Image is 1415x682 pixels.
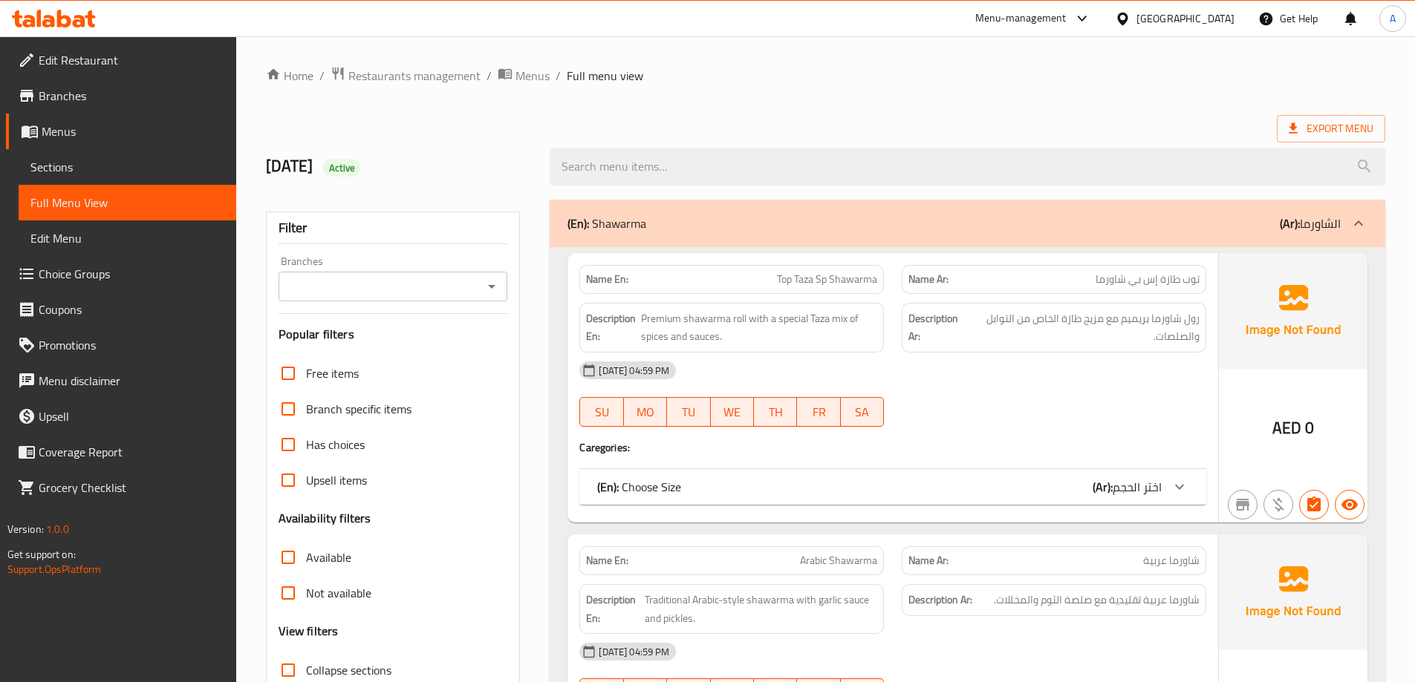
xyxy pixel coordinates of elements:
a: Menus [498,66,550,85]
b: (Ar): [1093,476,1113,498]
span: Full menu view [567,67,643,85]
div: (En): Shawarma(Ar):الشاورما [550,200,1385,247]
span: Grocery Checklist [39,479,224,496]
strong: Name En: [586,272,628,287]
span: Branches [39,87,224,105]
button: SA [841,397,884,427]
p: Shawarma [567,214,646,232]
span: Version: [7,519,44,539]
span: Menus [515,67,550,85]
span: TH [760,401,791,423]
span: Sections [30,158,224,176]
strong: Description En: [586,591,642,627]
span: Export Menu [1289,119,1373,138]
a: Menus [6,114,236,149]
span: Restaurants management [348,67,481,85]
strong: Name Ar: [908,553,949,568]
span: رول شاورما بريميم مع مزيج طازة الخاص من التوابل والصلصات. [968,309,1200,346]
h3: View filters [279,623,339,640]
span: Free items [306,364,359,382]
span: شاورما عربية [1143,553,1200,568]
span: شاورما عربية تقليدية مع صلصة الثوم والمخللات. [994,591,1200,609]
span: Coupons [39,301,224,318]
span: Branch specific items [306,400,412,418]
button: WE [711,397,754,427]
a: Menu disclaimer [6,363,236,399]
span: اختر الحجم [1113,476,1162,498]
span: A [1390,10,1396,27]
button: Has choices [1299,490,1329,519]
span: Not available [306,584,371,602]
li: / [556,67,561,85]
strong: Description Ar: [908,309,965,346]
p: Choose Size [597,478,681,496]
span: Top Taza Sp Shawarma [777,272,877,287]
button: SU [579,397,623,427]
a: Restaurants management [331,66,481,85]
div: Filter [279,212,508,244]
button: Not branch specific item [1228,490,1258,519]
strong: Name Ar: [908,272,949,287]
img: Ae5nvW7+0k+MAAAAAElFTkSuQmCC [1219,253,1367,369]
b: (En): [567,212,589,235]
a: Choice Groups [6,256,236,292]
a: Grocery Checklist [6,470,236,505]
button: TU [667,397,710,427]
span: Menus [42,122,224,140]
a: Sections [19,149,236,185]
span: 0 [1305,413,1314,442]
a: Promotions [6,327,236,363]
span: Active [323,161,362,175]
a: Support.OpsPlatform [7,560,102,579]
span: Collapse sections [306,661,391,679]
span: 1.0.0 [46,519,69,539]
a: Edit Menu [19,220,236,256]
button: Open [481,276,502,297]
span: FR [803,401,834,423]
span: WE [717,401,748,423]
b: (En): [597,476,619,498]
strong: Name En: [586,553,628,568]
span: [DATE] 04:59 PM [593,645,675,659]
span: Edit Menu [30,229,224,247]
button: Available [1335,490,1364,519]
span: Choice Groups [39,265,224,283]
a: Branches [6,78,236,114]
a: Coupons [6,292,236,327]
div: Menu-management [975,10,1067,27]
b: (Ar): [1280,212,1300,235]
span: Premium shawarma roll with a special Taza mix of spices and sauces. [641,309,877,346]
span: توب طازة إس بي شاورما [1096,272,1200,287]
h2: [DATE] [266,155,533,177]
li: / [487,67,492,85]
a: Full Menu View [19,185,236,220]
p: الشاورما [1280,214,1341,232]
span: AED [1272,413,1301,442]
span: Edit Restaurant [39,51,224,69]
span: [DATE] 04:59 PM [593,364,675,378]
span: Coverage Report [39,443,224,461]
span: Upsell items [306,471,367,489]
a: Home [266,67,313,85]
span: Promotions [39,336,224,354]
div: Active [323,159,362,177]
span: Upsell [39,407,224,425]
span: Has choices [306,436,365,453]
span: SA [847,401,878,423]
span: TU [673,401,704,423]
strong: Description Ar: [908,591,972,609]
button: MO [624,397,667,427]
img: Ae5nvW7+0k+MAAAAAElFTkSuQmCC [1219,534,1367,650]
h3: Popular filters [279,326,508,343]
span: Available [306,548,351,566]
li: / [319,67,325,85]
span: Menu disclaimer [39,372,224,390]
span: Export Menu [1277,115,1385,142]
strong: Description En: [586,309,638,346]
a: Upsell [6,399,236,434]
div: (En): Choose Size(Ar):اختر الحجم [579,469,1206,505]
nav: breadcrumb [266,66,1385,85]
input: search [550,148,1385,186]
span: Arabic Shawarma [800,553,877,568]
h3: Availability filters [279,510,371,527]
